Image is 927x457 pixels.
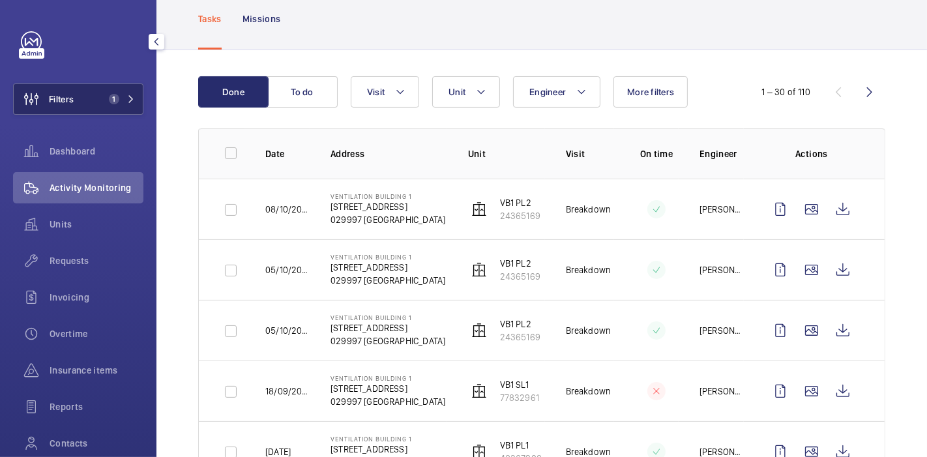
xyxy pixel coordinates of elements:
span: Requests [50,254,143,267]
p: Actions [765,147,859,160]
p: 18/09/2025 [265,385,310,398]
p: Missions [243,12,281,25]
button: Done [198,76,269,108]
p: VB1 PL2 [500,317,540,331]
p: [PERSON_NAME] [699,385,744,398]
span: Activity Monitoring [50,181,143,194]
img: elevator.svg [471,262,487,278]
span: Units [50,218,143,231]
p: 05/10/2025 [265,263,310,276]
p: 24365169 [500,331,540,344]
p: [STREET_ADDRESS] [331,200,445,213]
img: elevator.svg [471,323,487,338]
p: 05/10/2025 [265,324,310,337]
p: Ventilation Building 1 [331,435,445,443]
button: Unit [432,76,500,108]
span: Reports [50,400,143,413]
p: Tasks [198,12,222,25]
p: Breakdown [566,324,611,337]
button: More filters [613,76,688,108]
span: Overtime [50,327,143,340]
p: VB1 PL2 [500,196,540,209]
p: Ventilation Building 1 [331,374,445,382]
span: Visit [367,87,385,97]
span: Engineer [529,87,566,97]
span: Dashboard [50,145,143,158]
p: [STREET_ADDRESS] [331,443,445,456]
p: 24365169 [500,209,540,222]
p: Date [265,147,310,160]
span: More filters [627,87,674,97]
p: Unit [468,147,545,160]
img: elevator.svg [471,383,487,399]
p: Ventilation Building 1 [331,314,445,321]
p: Ventilation Building 1 [331,192,445,200]
p: VB1 PL1 [500,439,542,452]
button: Visit [351,76,419,108]
p: 029997 [GEOGRAPHIC_DATA] [331,213,445,226]
span: Unit [449,87,465,97]
p: Breakdown [566,263,611,276]
button: Filters1 [13,83,143,115]
span: Filters [49,93,74,106]
p: 24365169 [500,270,540,283]
button: To do [267,76,338,108]
span: Insurance items [50,364,143,377]
div: 1 – 30 of 110 [762,85,810,98]
p: Engineer [699,147,744,160]
span: Invoicing [50,291,143,304]
p: Breakdown [566,385,611,398]
p: On time [634,147,679,160]
span: Contacts [50,437,143,450]
p: 08/10/2025 [265,203,310,216]
p: [PERSON_NAME] [699,203,744,216]
button: Engineer [513,76,600,108]
p: Visit [566,147,613,160]
p: 029997 [GEOGRAPHIC_DATA] [331,334,445,347]
p: [PERSON_NAME] [699,263,744,276]
p: Breakdown [566,203,611,216]
span: 1 [109,94,119,104]
p: [STREET_ADDRESS] [331,321,445,334]
p: [STREET_ADDRESS] [331,261,445,274]
p: [PERSON_NAME] [699,324,744,337]
p: Address [331,147,447,160]
p: [STREET_ADDRESS] [331,382,445,395]
p: VB1 SL1 [500,378,539,391]
p: 029997 [GEOGRAPHIC_DATA] [331,274,445,287]
img: elevator.svg [471,201,487,217]
p: Ventilation Building 1 [331,253,445,261]
p: 029997 [GEOGRAPHIC_DATA] [331,395,445,408]
p: 77832961 [500,391,539,404]
p: VB1 PL2 [500,257,540,270]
